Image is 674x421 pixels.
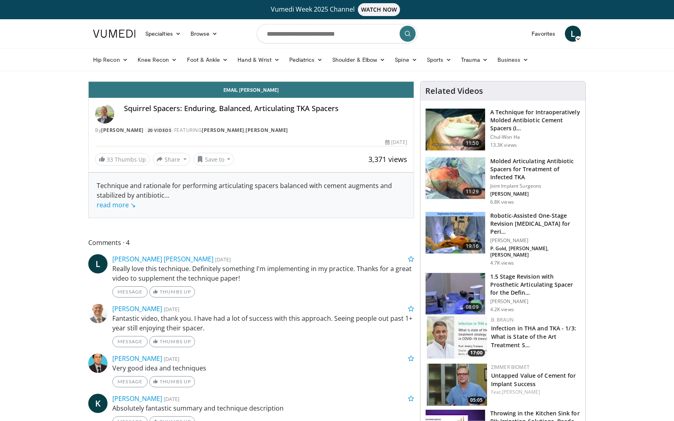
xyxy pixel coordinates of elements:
img: Avatar [88,354,108,373]
a: 11:29 Molded Articulating Antibiotic Spacers for Treatment of Infected TKA Joint Implant Surgeons... [425,157,581,205]
img: VuMedi Logo [93,30,136,38]
a: Message [112,286,148,298]
h3: 1.5 Stage Revision with Prosthetic Articulating Spacer for the Defin… [490,273,581,297]
a: [PERSON_NAME] [202,127,244,134]
p: Really love this technique. Definitely something I'm implementing in my practice. Thanks for a gr... [112,264,414,283]
a: Trauma [456,52,493,68]
h3: A Technique for Intraoperatively Molded Antibiotic Cement Spacers (I… [490,108,581,132]
span: 05:05 [468,397,485,404]
a: 08:09 1.5 Stage Revision with Prosthetic Articulating Spacer for the Defin… [PERSON_NAME] 4.2K views [425,273,581,315]
p: [PERSON_NAME] [490,191,581,197]
span: 17:00 [468,349,485,356]
span: 19:16 [463,242,482,250]
p: 6.8K views [490,199,514,205]
a: [PERSON_NAME] [502,389,540,395]
a: Pediatrics [284,52,327,68]
p: Joint Implant Surgeons [490,183,581,189]
a: Thumbs Up [149,336,195,347]
a: [PERSON_NAME] [101,127,144,134]
a: 20 Videos [145,127,174,134]
span: 11:50 [463,139,482,147]
img: ed42e859-f3d8-4027-b228-6ec84fff8464.150x105_q85_crop-smart_upscale.jpg [427,316,487,358]
a: Hip Recon [88,52,133,68]
a: [PERSON_NAME] [246,127,288,134]
p: Chul-Won Ha [490,134,581,140]
a: [PERSON_NAME] [112,354,162,363]
span: Comments 4 [88,237,414,248]
div: By FEATURING , [95,127,407,134]
a: Email [PERSON_NAME] [89,82,414,98]
a: 19:16 Robotic-Assisted One-Stage Revision [MEDICAL_DATA] for Peri… [PERSON_NAME] P. Gold, [PERSON... [425,212,581,266]
a: 05:05 [427,364,487,406]
img: Avatar [88,304,108,323]
span: WATCH NOW [358,3,400,16]
a: Infection in THA and TKA - 1/3: What is State of the Art Treatment S… [491,324,576,349]
a: Favorites [527,26,560,42]
h3: Molded Articulating Antibiotic Spacers for Treatment of Infected TKA [490,157,581,181]
a: Sports [422,52,457,68]
a: Spine [390,52,422,68]
a: 33 Thumbs Up [95,153,150,166]
a: L [565,26,581,42]
p: 4.2K views [490,306,514,313]
input: Search topics, interventions [257,24,417,43]
a: 11:50 A Technique for Intraoperatively Molded Antibiotic Cement Spacers (I… Chul-Won Ha 13.3K views [425,108,581,151]
img: Avatar [95,104,114,123]
p: [PERSON_NAME] [490,237,581,244]
a: Specialties [140,26,186,42]
h4: Squirrel Spacers: Enduring, Balanced, Articulating TKA Spacers [124,104,407,113]
div: Technique and rationale for performing articulating spacers balanced with cement augments and sta... [97,181,406,210]
span: 33 [107,156,113,163]
a: Message [112,336,148,347]
a: 17:00 [427,316,487,358]
a: [PERSON_NAME] [112,394,162,403]
img: 7690c41b-e8f2-40ca-8292-ee3b379d6f2f.150x105_q85_crop-smart_upscale.jpg [426,212,485,254]
a: Knee Recon [133,52,182,68]
a: Zimmer Biomet [491,364,530,370]
a: B. Braun [491,316,514,323]
small: [DATE] [215,256,231,263]
small: [DATE] [164,355,179,362]
a: Vumedi Week 2025 ChannelWATCH NOW [94,3,580,16]
a: [PERSON_NAME] [112,304,162,313]
a: Hand & Wrist [233,52,284,68]
p: 13.3K views [490,142,517,148]
a: Untapped Value of Cement for Implant Success [491,372,576,388]
video-js: Video Player [89,81,414,82]
p: P. Gold, [PERSON_NAME], [PERSON_NAME] [490,245,581,258]
img: 9a438204-66ba-43f0-86a5-871c573143bf.150x105_q85_crop-smart_upscale.jpg [426,273,485,315]
img: lom5_3.png.150x105_q85_crop-smart_upscale.jpg [426,158,485,199]
p: 4.7K views [490,260,514,266]
p: [PERSON_NAME] [490,298,581,305]
small: [DATE] [164,306,179,313]
a: Business [493,52,534,68]
span: 3,371 views [368,154,407,164]
a: Message [112,376,148,387]
span: 08:09 [463,303,482,311]
a: Thumbs Up [149,376,195,387]
div: [DATE] [385,139,407,146]
a: Shoulder & Elbow [327,52,390,68]
a: Thumbs Up [149,286,195,298]
img: ab449ff7-7aff-4fb0-8bd5-71b0feafd1dc.150x105_q85_crop-smart_upscale.jpg [427,364,487,406]
h3: Robotic-Assisted One-Stage Revision [MEDICAL_DATA] for Peri… [490,212,581,236]
small: [DATE] [164,395,179,403]
a: Foot & Ankle [182,52,233,68]
a: L [88,254,108,273]
img: 1158073_3.png.150x105_q85_crop-smart_upscale.jpg [426,109,485,150]
a: [PERSON_NAME] [PERSON_NAME] [112,255,213,263]
h4: Related Videos [425,86,483,96]
div: Feat. [491,389,579,396]
p: Fantastic video, thank you. I have had a lot of success with this approach. Seeing people out pas... [112,314,414,333]
p: Absolutely fantastic summary and technique description [112,403,414,413]
a: K [88,394,108,413]
button: Share [153,153,190,166]
a: Browse [186,26,223,42]
span: 11:29 [463,188,482,196]
button: Save to [193,153,234,166]
a: read more ↘ [97,200,136,209]
p: Very good idea and techniques [112,363,414,373]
